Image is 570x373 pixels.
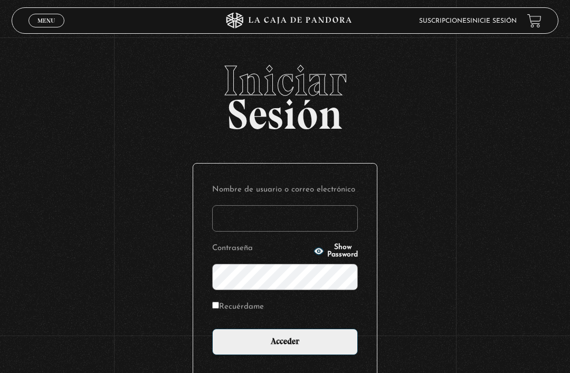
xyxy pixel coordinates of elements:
span: Cerrar [34,26,59,34]
input: Recuérdame [212,302,219,309]
input: Acceder [212,329,358,355]
label: Nombre de usuario o correo electrónico [212,183,358,197]
span: Show Password [327,244,358,259]
h2: Sesión [12,60,559,127]
label: Recuérdame [212,300,264,314]
a: View your shopping cart [527,14,541,28]
label: Contraseña [212,241,310,255]
button: Show Password [313,244,358,259]
span: Iniciar [12,60,559,102]
span: Menu [37,17,55,24]
a: Inicie sesión [470,18,517,24]
a: Suscripciones [419,18,470,24]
